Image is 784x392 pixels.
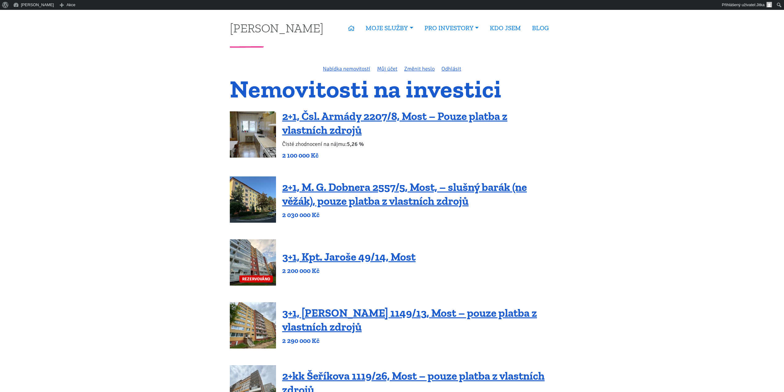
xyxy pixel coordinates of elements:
[484,21,526,35] a: KDO JSEM
[230,22,323,34] a: [PERSON_NAME]
[404,65,435,72] a: Změnit heslo
[419,21,484,35] a: PRO INVESTORY
[282,140,554,148] p: Čisté zhodnocení na nájmu:
[282,151,554,160] p: 2 100 000 Kč
[230,239,276,286] a: REZERVOVÁNO
[323,65,370,72] a: Nabídka nemovitostí
[347,141,364,147] b: 5,26 %
[360,21,419,35] a: MOJE SLUŽBY
[282,109,507,137] a: 2+1, Čsl. Armády 2207/8, Most – Pouze platba z vlastních zdrojů
[230,79,554,99] h1: Nemovitosti na investici
[441,65,461,72] a: Odhlásit
[756,2,765,7] span: Jitka
[282,250,416,263] a: 3+1, Kpt. Jaroše 49/14, Most
[282,180,527,208] a: 2+1, M. G. Dobnera 2557/5, Most, – slušný barák (ne věžák), pouze platba z vlastních zdrojů
[282,211,554,219] p: 2 030 000 Kč
[526,21,554,35] a: BLOG
[282,266,416,275] p: 2 200 000 Kč
[282,306,537,333] a: 3+1, [PERSON_NAME] 1149/13, Most – pouze platba z vlastních zdrojů
[377,65,397,72] a: Můj účet
[282,336,554,345] p: 2 290 000 Kč
[239,275,273,283] span: REZERVOVÁNO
